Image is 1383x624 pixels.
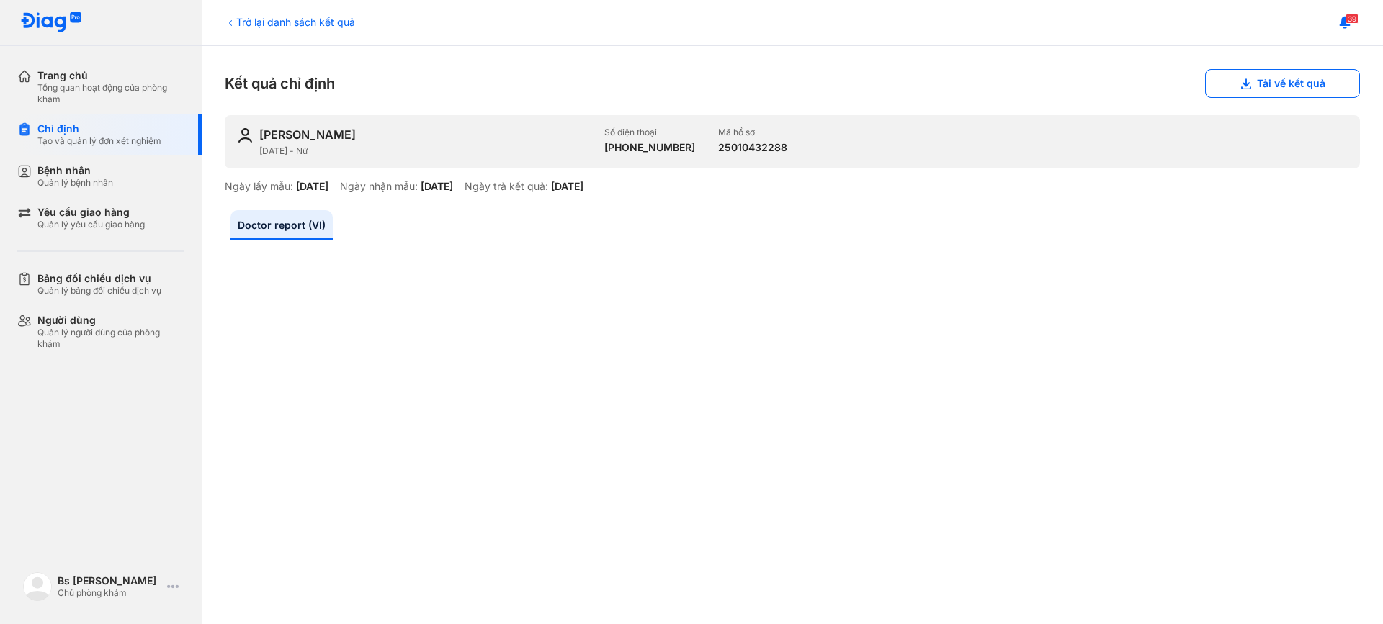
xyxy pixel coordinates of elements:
div: Mã hồ sơ [718,127,787,138]
button: Tải về kết quả [1205,69,1360,98]
div: Quản lý yêu cầu giao hàng [37,219,145,230]
div: [DATE] [421,180,453,193]
img: logo [20,12,82,34]
div: Quản lý người dùng của phòng khám [37,327,184,350]
div: Quản lý bệnh nhân [37,177,113,189]
div: Kết quả chỉ định [225,69,1360,98]
div: Chủ phòng khám [58,587,161,599]
div: Bảng đối chiếu dịch vụ [37,272,161,285]
div: [PHONE_NUMBER] [604,141,695,154]
div: Ngày trả kết quả: [465,180,548,193]
div: Tạo và quản lý đơn xét nghiệm [37,135,161,147]
div: Ngày lấy mẫu: [225,180,293,193]
div: Quản lý bảng đối chiếu dịch vụ [37,285,161,297]
div: Ngày nhận mẫu: [340,180,418,193]
div: Số điện thoại [604,127,695,138]
div: [DATE] [551,180,583,193]
div: Trang chủ [37,69,184,82]
div: Tổng quan hoạt động của phòng khám [37,82,184,105]
span: 39 [1346,14,1359,24]
a: Doctor report (VI) [230,210,333,240]
div: Yêu cầu giao hàng [37,206,145,219]
div: [PERSON_NAME] [259,127,356,143]
div: [DATE] - Nữ [259,145,593,157]
div: 25010432288 [718,141,787,154]
div: [DATE] [296,180,328,193]
img: logo [23,572,52,601]
div: Chỉ định [37,122,161,135]
div: Người dùng [37,314,184,327]
div: Bệnh nhân [37,164,113,177]
div: Trở lại danh sách kết quả [225,14,355,30]
div: Bs [PERSON_NAME] [58,574,161,587]
img: user-icon [236,127,254,144]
